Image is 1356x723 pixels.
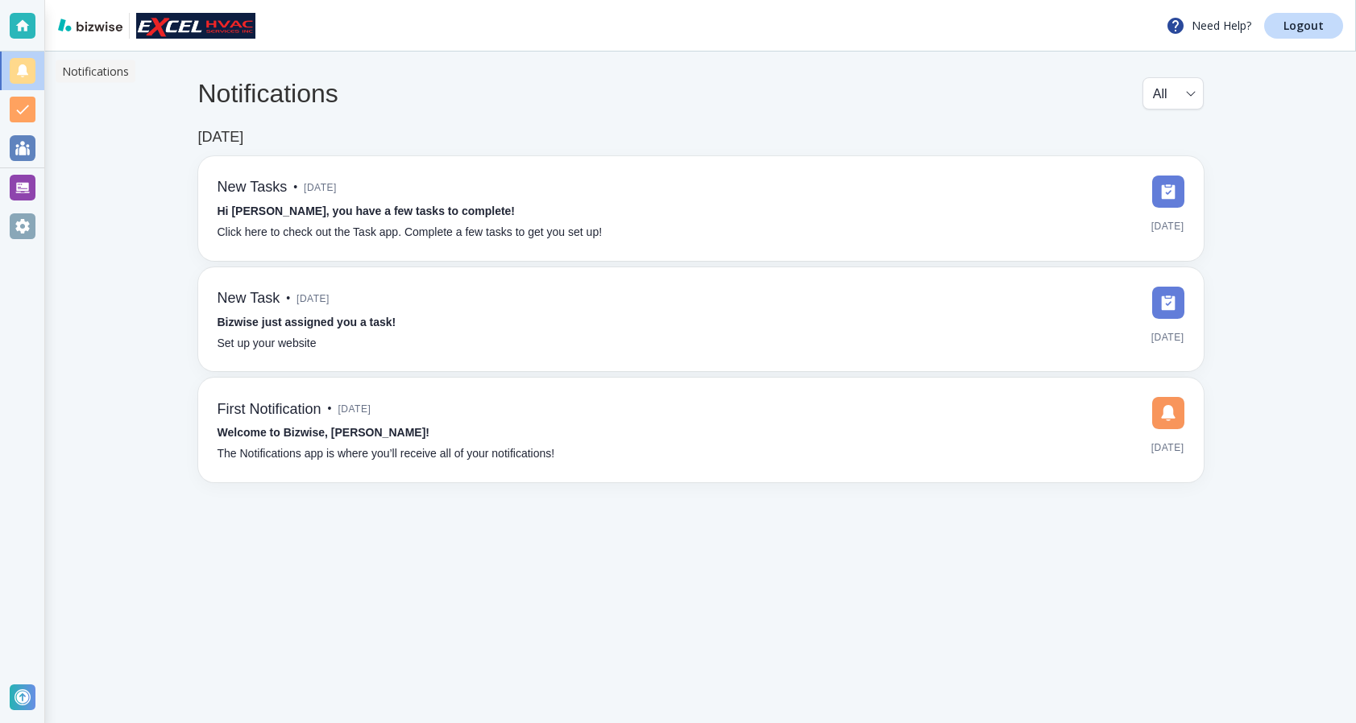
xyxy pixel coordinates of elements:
span: [DATE] [296,287,330,311]
p: • [293,179,297,196]
p: Set up your website [218,335,317,353]
h4: Notifications [198,78,338,109]
img: DashboardSidebarNotification.svg [1152,397,1184,429]
span: [DATE] [304,176,337,200]
span: [DATE] [338,397,371,421]
h6: New Tasks [218,179,288,196]
a: New Tasks•[DATE]Hi [PERSON_NAME], you have a few tasks to complete!Click here to check out the Ta... [198,156,1204,261]
h6: New Task [218,290,280,308]
img: DashboardSidebarTasks.svg [1152,176,1184,208]
p: Notifications [62,64,129,80]
h6: [DATE] [198,129,244,147]
img: bizwise [58,19,122,31]
a: First Notification•[DATE]Welcome to Bizwise, [PERSON_NAME]!The Notifications app is where you’ll ... [198,378,1204,482]
h6: First Notification [218,401,321,419]
a: Logout [1264,13,1343,39]
strong: Welcome to Bizwise, [PERSON_NAME]! [218,426,429,439]
div: All [1153,78,1193,109]
p: Logout [1283,20,1324,31]
strong: Hi [PERSON_NAME], you have a few tasks to complete! [218,205,516,217]
p: • [286,290,290,308]
span: [DATE] [1151,325,1184,349]
p: Need Help? [1166,16,1251,35]
span: [DATE] [1151,214,1184,238]
span: [DATE] [1151,436,1184,460]
a: New Task•[DATE]Bizwise just assigned you a task!Set up your website[DATE] [198,267,1204,372]
p: • [328,400,332,418]
p: Click here to check out the Task app. Complete a few tasks to get you set up! [218,224,603,242]
img: DashboardSidebarTasks.svg [1152,287,1184,319]
p: The Notifications app is where you’ll receive all of your notifications! [218,445,555,463]
strong: Bizwise just assigned you a task! [218,316,396,328]
img: Excel HVAC [136,13,255,39]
